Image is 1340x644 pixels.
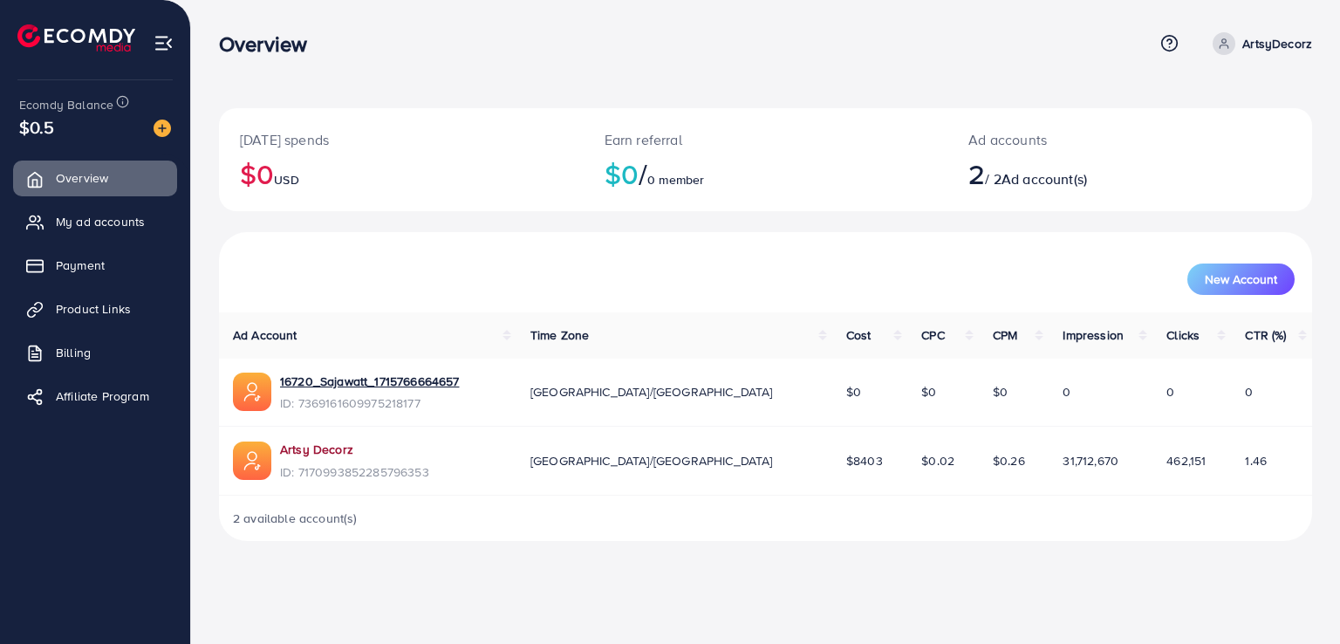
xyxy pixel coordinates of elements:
span: 462,151 [1166,452,1206,469]
span: CPC [921,326,944,344]
span: 31,712,670 [1063,452,1118,469]
span: 0 [1245,383,1253,401]
span: 2 [968,154,985,194]
span: New Account [1205,273,1277,285]
a: 16720_Sajawatt_1715766664657 [280,373,459,390]
p: [DATE] spends [240,129,563,150]
span: USD [274,171,298,188]
span: CTR (%) [1245,326,1286,344]
span: Ad account(s) [1002,169,1087,188]
h3: Overview [219,31,321,57]
span: Payment [56,257,105,274]
a: Billing [13,335,177,370]
span: $0 [993,383,1008,401]
span: [GEOGRAPHIC_DATA]/[GEOGRAPHIC_DATA] [530,452,773,469]
span: 2 available account(s) [233,510,358,527]
span: Impression [1063,326,1124,344]
p: Ad accounts [968,129,1200,150]
span: $8403 [846,452,883,469]
span: Time Zone [530,326,589,344]
iframe: Chat [1266,565,1327,631]
a: Payment [13,248,177,283]
span: Ad Account [233,326,297,344]
span: 0 [1063,383,1070,401]
p: ArtsyDecorz [1242,33,1312,54]
span: / [639,154,647,194]
a: Overview [13,161,177,195]
a: Artsy Decorz [280,441,353,458]
img: ic-ads-acc.e4c84228.svg [233,373,271,411]
span: 0 [1166,383,1174,401]
a: ArtsyDecorz [1206,32,1312,55]
h2: $0 [605,157,927,190]
span: $0 [921,383,936,401]
span: ID: 7170993852285796353 [280,463,429,481]
img: ic-ads-acc.e4c84228.svg [233,442,271,480]
span: $0.5 [19,114,55,140]
span: My ad accounts [56,213,145,230]
h2: $0 [240,157,563,190]
span: $0.02 [921,452,954,469]
span: Product Links [56,300,131,318]
a: Affiliate Program [13,379,177,414]
span: 1.46 [1245,452,1267,469]
span: Affiliate Program [56,387,149,405]
h2: / 2 [968,157,1200,190]
span: ID: 7369161609975218177 [280,394,459,412]
span: $0.26 [993,452,1025,469]
p: Earn referral [605,129,927,150]
span: Overview [56,169,108,187]
span: [GEOGRAPHIC_DATA]/[GEOGRAPHIC_DATA] [530,383,773,401]
span: CPM [993,326,1017,344]
button: New Account [1187,264,1295,295]
span: Clicks [1166,326,1200,344]
img: logo [17,24,135,51]
img: menu [154,33,174,53]
span: $0 [846,383,861,401]
span: 0 member [647,171,704,188]
span: Ecomdy Balance [19,96,113,113]
span: Billing [56,344,91,361]
img: image [154,120,171,137]
a: Product Links [13,291,177,326]
a: My ad accounts [13,204,177,239]
span: Cost [846,326,872,344]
